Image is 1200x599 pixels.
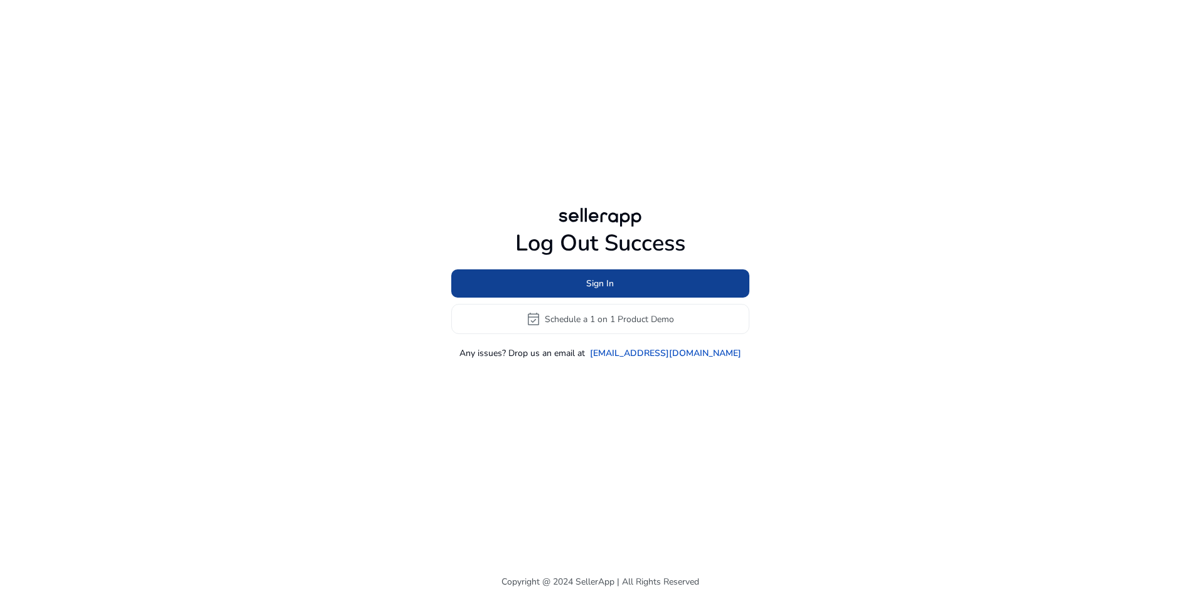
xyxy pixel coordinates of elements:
span: Sign In [586,277,614,290]
button: Sign In [451,269,749,298]
h1: Log Out Success [451,230,749,257]
a: [EMAIL_ADDRESS][DOMAIN_NAME] [590,347,741,360]
p: Any issues? Drop us an email at [459,347,585,360]
button: event_availableSchedule a 1 on 1 Product Demo [451,304,749,334]
span: event_available [526,311,541,326]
